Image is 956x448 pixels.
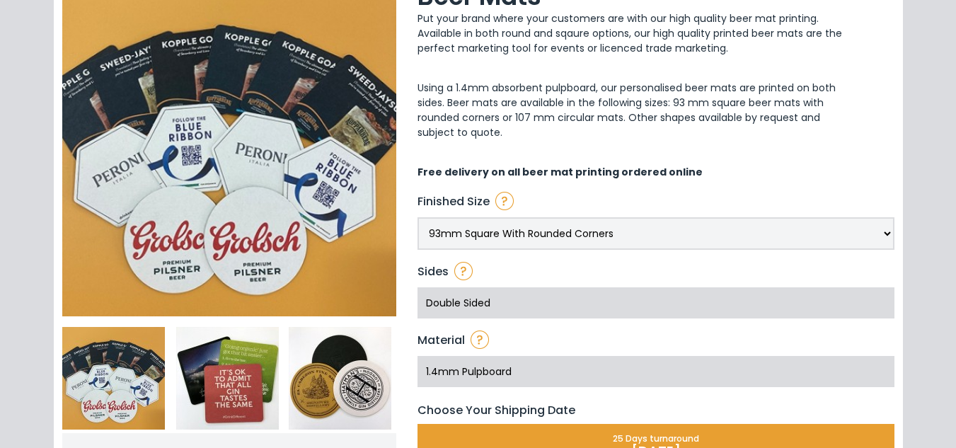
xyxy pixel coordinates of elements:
strong: Free delivery on all beer mat printing ordered online [417,165,703,179]
label: Material [417,331,465,349]
p: Put your brand where your customers are with our high quality beer mat printing. Available in bot... [417,11,846,56]
p: Using a 1.4mm absorbent pulpboard, our personalised beer mats are printed on both sides. Beer mat... [417,81,846,140]
label: Sides [417,263,449,280]
label: Choose Your Shipping Date [417,401,575,419]
img: Beer Mat Printing [62,327,165,430]
img: Round Beer Mat Printing [289,327,391,430]
label: Finished Size [417,193,490,210]
img: Square Beer Mat Printing [176,327,279,430]
span: 25 Days turnaround [613,432,699,444]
